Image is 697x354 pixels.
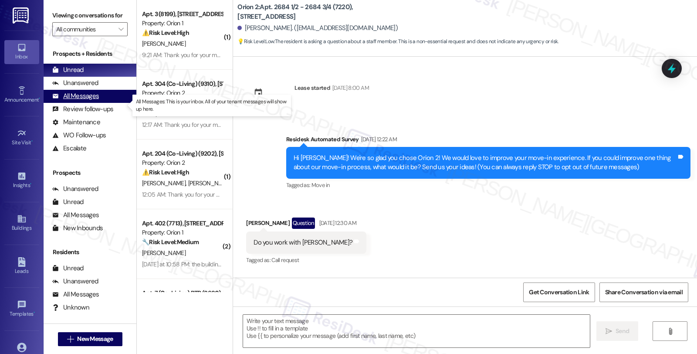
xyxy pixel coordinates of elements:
div: [DATE] 8:00 AM [330,83,369,92]
div: Apt. 7 (Co-Living) BTB (8680), [STREET_ADDRESS] [142,289,223,298]
div: Unknown [52,303,89,312]
div: Unanswered [52,277,98,286]
span: [PERSON_NAME] [142,40,186,48]
div: Tagged as: [286,179,690,191]
div: Question [292,218,315,228]
div: Lease started [294,83,330,92]
div: Property: Orion 2 [142,158,223,167]
span: [PERSON_NAME] [188,179,232,187]
div: [DATE] at 10:58 PM: the building has a lot of flies, they're even making it into the apartment [142,260,367,268]
span: Move in [311,181,329,189]
div: [PERSON_NAME]. ([EMAIL_ADDRESS][DOMAIN_NAME]) [237,24,398,33]
div: All Messages [52,290,99,299]
div: [PERSON_NAME] [246,218,366,231]
div: Tagged as: [246,254,366,266]
strong: ⚠️ Risk Level: High [142,29,189,37]
i:  [667,328,673,335]
div: Escalate [52,144,86,153]
div: All Messages [52,211,99,220]
span: Call request [271,256,299,264]
div: All Messages [52,92,99,101]
span: Send [616,327,629,336]
div: Residesk Automated Survey [286,135,690,147]
div: Apt. 402 (7713), [STREET_ADDRESS] [142,219,223,228]
i:  [67,336,74,343]
strong: ⚠️ Risk Level: High [142,168,189,176]
span: • [31,138,33,144]
b: Orion 2: Apt. 2684 1/2 - 2684 3/4 (7220), [STREET_ADDRESS] [237,3,412,21]
button: Send [596,321,639,341]
div: 12:17 AM: Thank you for your message. Our offices are currently closed, but we will contact you w... [142,121,652,129]
span: [PERSON_NAME] [142,249,186,257]
button: Share Conversation via email [599,283,688,302]
div: Maintenance [52,118,100,127]
div: Apt. 204 (Co-Living) (9202), [STREET_ADDRESS][PERSON_NAME] [142,149,223,158]
div: Unread [52,264,84,273]
div: Property: Orion 1 [142,19,223,28]
div: Property: Orion 1 [142,228,223,237]
span: New Message [77,334,113,344]
div: Prospects + Residents [44,49,136,58]
p: All Messages: This is your inbox. All of your tenant messages will show up here. [136,98,288,113]
span: • [30,181,31,187]
div: Apt. 304 (Co-Living) (9310), [STREET_ADDRESS][PERSON_NAME] [142,79,223,88]
button: New Message [58,332,122,346]
div: [DATE] 12:30 AM [317,218,356,228]
strong: 🔧 Risk Level: Medium [142,238,199,246]
span: • [39,95,40,102]
button: Get Conversation Link [523,283,595,302]
span: : The resident is asking a question about a staff member. This is a non-essential request and doe... [237,37,558,46]
label: Viewing conversations for [52,9,128,22]
div: Prospects [44,168,136,177]
a: Templates • [4,297,39,321]
span: Get Conversation Link [529,288,589,297]
div: Do you work with [PERSON_NAME]? [254,238,352,247]
div: [DATE] 12:22 AM [359,135,397,144]
img: ResiDesk Logo [13,7,30,24]
a: Leads [4,255,39,278]
a: Buildings [4,211,39,235]
div: Property: Orion 2 [142,88,223,98]
div: Apt. 3 (8199), [STREET_ADDRESS] [142,10,223,19]
span: • [34,310,35,316]
div: 9:21 AM: Thank you for your message. Our offices are currently closed, but we will contact you wh... [142,51,651,59]
i:  [606,328,612,335]
a: Inbox [4,40,39,64]
div: Unanswered [52,184,98,194]
div: Review follow-ups [52,105,113,114]
div: New Inbounds [52,224,103,233]
div: Unread [52,197,84,207]
div: 12:05 AM: Thank you for your message. Our offices are currently closed, but we will contact you w... [142,191,655,198]
div: Hi [PERSON_NAME]! We're so glad you chose Orion 2! We would love to improve your move-in experien... [294,153,677,172]
span: [PERSON_NAME] [142,179,188,187]
div: Unread [52,65,84,75]
span: Share Conversation via email [605,288,683,297]
div: Unanswered [52,78,98,88]
i:  [118,26,123,33]
div: Residents [44,248,136,257]
strong: 💡 Risk Level: Low [237,38,274,45]
input: All communities [56,22,114,36]
a: Insights • [4,169,39,192]
div: WO Follow-ups [52,131,106,140]
a: Site Visit • [4,126,39,150]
